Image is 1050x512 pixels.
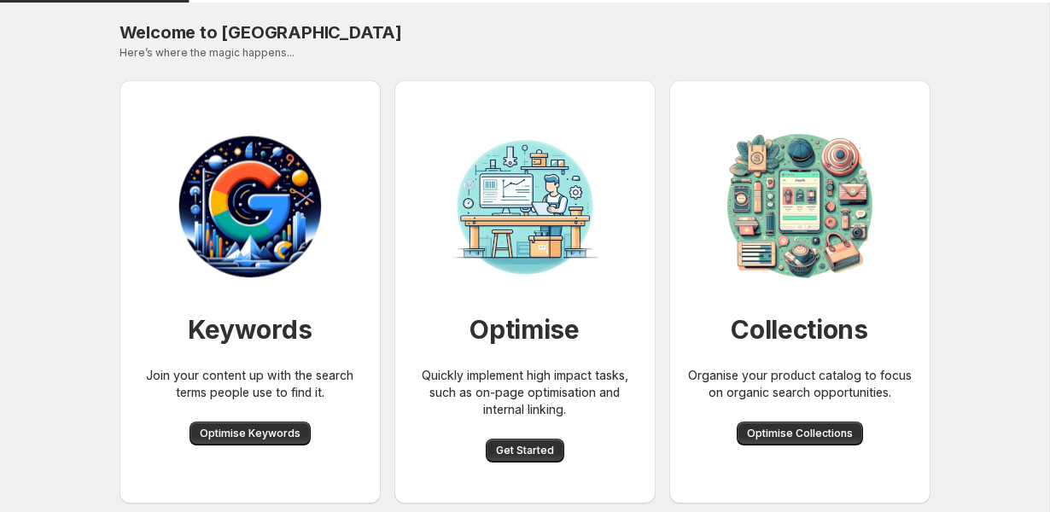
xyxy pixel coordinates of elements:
p: Join your content up with the search terms people use to find it. [133,367,367,401]
span: Get Started [496,444,554,457]
h1: Keywords [188,312,312,346]
p: Organise your product catalog to focus on organic search opportunities. [683,367,917,401]
button: Optimise Collections [737,422,863,445]
span: Welcome to [GEOGRAPHIC_DATA] [120,22,402,43]
p: Here’s where the magic happens... [120,46,930,60]
p: Quickly implement high impact tasks, such as on-page optimisation and internal linking. [408,367,642,418]
button: Get Started [486,439,564,463]
h1: Optimise [470,312,580,346]
img: Workbench for SEO [165,121,335,292]
img: Collection organisation for SEO [715,121,885,292]
span: Optimise Keywords [200,427,300,440]
span: Optimise Collections [747,427,853,440]
h1: Collections [731,312,868,346]
img: Workbench for SEO [440,121,610,292]
button: Optimise Keywords [190,422,311,445]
